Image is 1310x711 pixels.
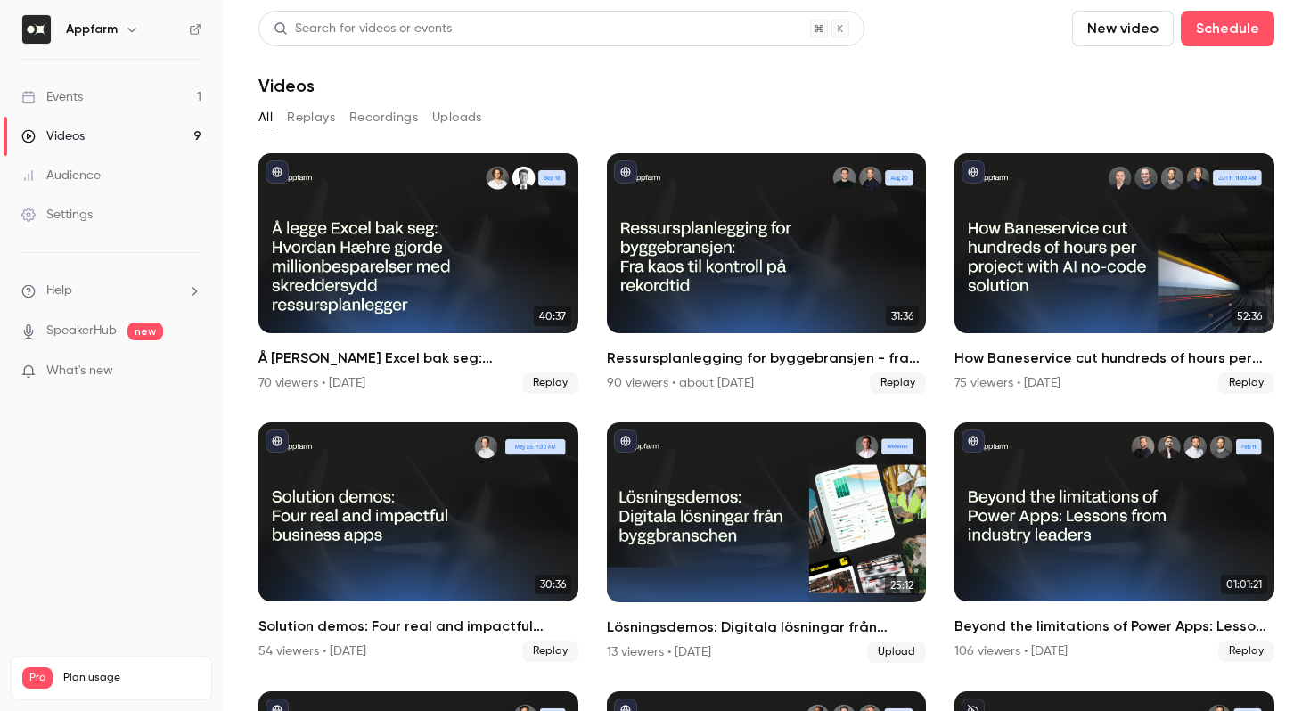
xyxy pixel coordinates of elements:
[46,362,113,380] span: What's new
[607,617,927,638] h2: Lösningsdemos: Digitala lösningar från byggbranschen
[258,153,578,394] a: 40:37Å [PERSON_NAME] Excel bak seg: [PERSON_NAME] gjorde millionbesparelser med skreddersydd ress...
[127,323,163,340] span: new
[266,160,289,184] button: published
[21,206,93,224] div: Settings
[954,642,1068,660] div: 106 viewers • [DATE]
[962,160,985,184] button: published
[954,374,1060,392] div: 75 viewers • [DATE]
[1218,372,1274,394] span: Replay
[954,422,1274,663] a: 01:01:21Beyond the limitations of Power Apps: Lessons from industry leaders106 viewers • [DATE]Re...
[258,422,578,663] a: 30:36Solution demos: Four real and impactful business apps54 viewers • [DATE]Replay
[21,282,201,300] li: help-dropdown-opener
[954,347,1274,369] h2: How Baneservice cut hundreds of hours per project with AI no-code solution
[886,306,919,326] span: 31:36
[962,429,985,453] button: published
[607,422,927,663] li: Lösningsdemos: Digitala lösningar från byggbranschen
[607,153,927,394] a: 31:36Ressursplanlegging for byggebransjen - fra kaos til kontroll på rekordtid90 viewers • about ...
[522,641,578,662] span: Replay
[534,306,571,326] span: 40:37
[258,11,1274,700] section: Videos
[954,422,1274,663] li: Beyond the limitations of Power Apps: Lessons from industry leaders
[1221,575,1267,594] span: 01:01:21
[535,575,571,594] span: 30:36
[258,374,365,392] div: 70 viewers • [DATE]
[885,576,919,595] span: 25:12
[180,364,201,380] iframe: Noticeable Trigger
[21,127,85,145] div: Videos
[349,103,418,132] button: Recordings
[607,643,711,661] div: 13 viewers • [DATE]
[607,374,754,392] div: 90 viewers • about [DATE]
[258,422,578,663] li: Solution demos: Four real and impactful business apps
[274,20,452,38] div: Search for videos or events
[287,103,335,132] button: Replays
[1072,11,1174,46] button: New video
[607,153,927,394] li: Ressursplanlegging for byggebransjen - fra kaos til kontroll på rekordtid
[258,153,578,394] li: Å legge Excel bak seg: Hvordan Hæhre gjorde millionbesparelser med skreddersydd ressursplanlegger
[22,667,53,689] span: Pro
[870,372,926,394] span: Replay
[63,671,201,685] span: Plan usage
[21,167,101,184] div: Audience
[21,88,83,106] div: Events
[522,372,578,394] span: Replay
[266,429,289,453] button: published
[22,15,51,44] img: Appfarm
[46,282,72,300] span: Help
[1218,641,1274,662] span: Replay
[954,153,1274,394] a: 52:36How Baneservice cut hundreds of hours per project with AI no-code solution75 viewers • [DATE...
[954,153,1274,394] li: How Baneservice cut hundreds of hours per project with AI no-code solution
[1181,11,1274,46] button: Schedule
[258,103,273,132] button: All
[46,322,117,340] a: SpeakerHub
[258,75,315,96] h1: Videos
[258,642,366,660] div: 54 viewers • [DATE]
[607,422,927,663] a: 25:12Lösningsdemos: Digitala lösningar från byggbranschen13 viewers • [DATE]Upload
[432,103,482,132] button: Uploads
[867,642,926,663] span: Upload
[258,347,578,369] h2: Å [PERSON_NAME] Excel bak seg: [PERSON_NAME] gjorde millionbesparelser med skreddersydd ressurspl...
[614,429,637,453] button: published
[954,616,1274,637] h2: Beyond the limitations of Power Apps: Lessons from industry leaders
[1232,306,1267,326] span: 52:36
[607,347,927,369] h2: Ressursplanlegging for byggebransjen - fra kaos til kontroll på rekordtid
[258,616,578,637] h2: Solution demos: Four real and impactful business apps
[66,20,118,38] h6: Appfarm
[614,160,637,184] button: published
